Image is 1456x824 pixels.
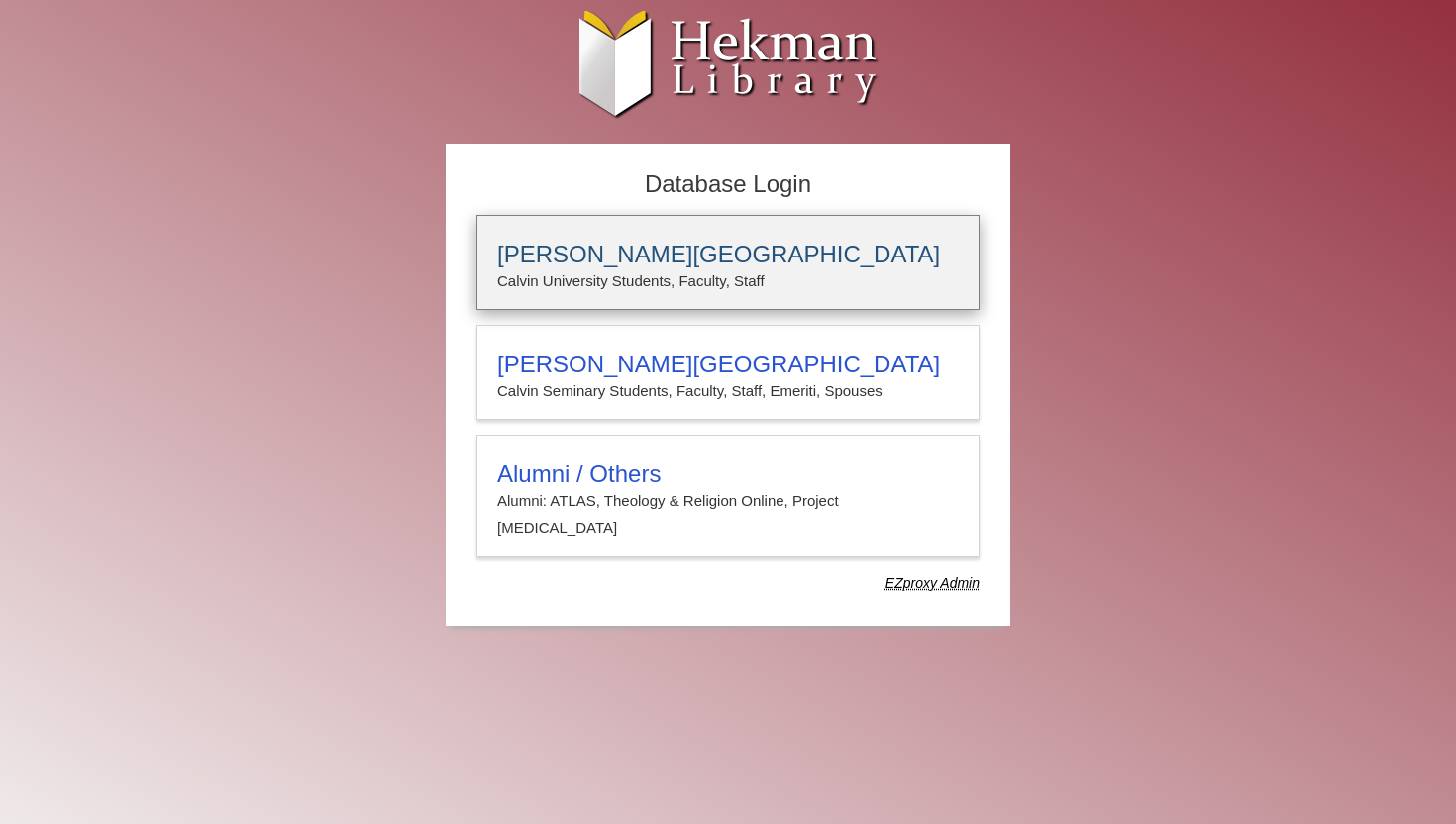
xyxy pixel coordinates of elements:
h3: Alumni / Others [497,461,959,488]
h2: Database Login [467,164,989,205]
a: [PERSON_NAME][GEOGRAPHIC_DATA]Calvin Seminary Students, Faculty, Staff, Emeriti, Spouses [476,325,980,420]
h3: [PERSON_NAME][GEOGRAPHIC_DATA] [497,351,959,378]
h3: [PERSON_NAME][GEOGRAPHIC_DATA] [497,241,959,268]
p: Calvin Seminary Students, Faculty, Staff, Emeriti, Spouses [497,378,959,404]
a: [PERSON_NAME][GEOGRAPHIC_DATA]Calvin University Students, Faculty, Staff [476,215,980,310]
summary: Alumni / OthersAlumni: ATLAS, Theology & Religion Online, Project [MEDICAL_DATA] [497,461,959,541]
p: Calvin University Students, Faculty, Staff [497,268,959,294]
p: Alumni: ATLAS, Theology & Religion Online, Project [MEDICAL_DATA] [497,488,959,541]
dfn: Use Alumni login [885,575,980,591]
